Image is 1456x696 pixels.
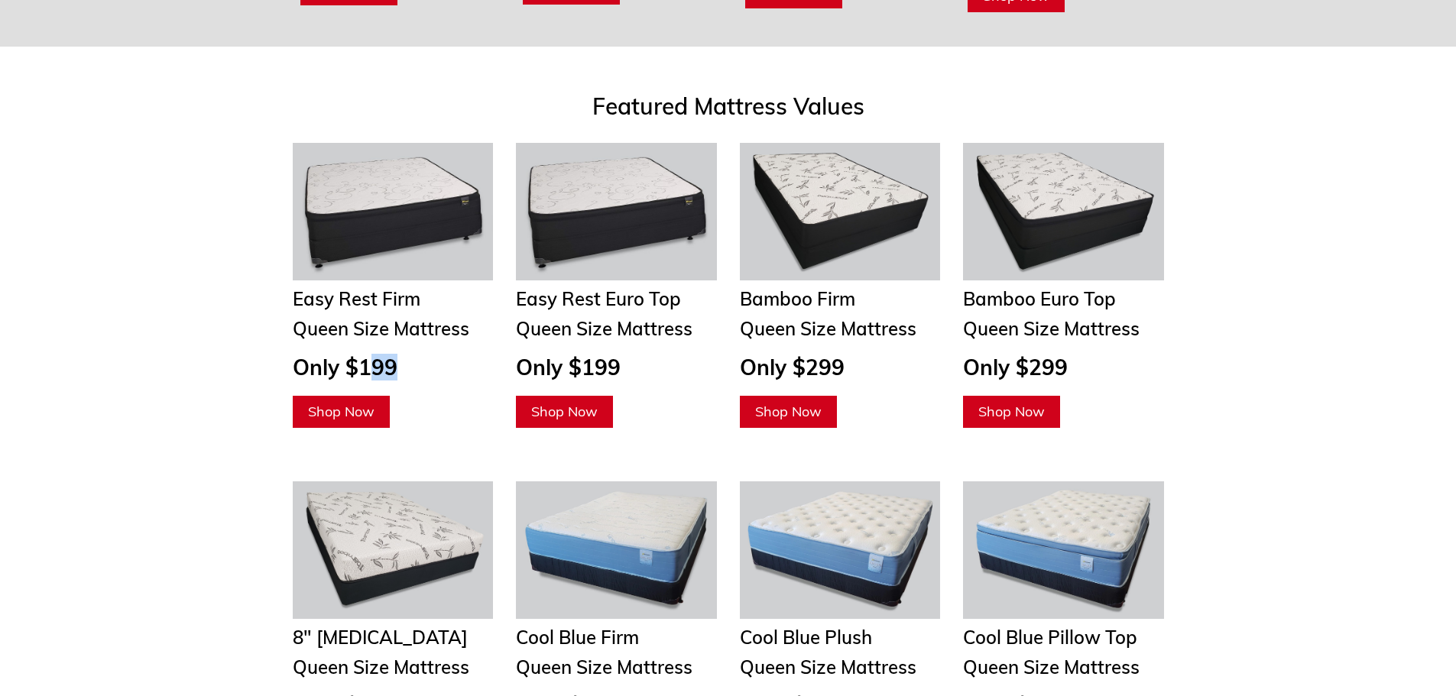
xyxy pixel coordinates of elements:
[516,626,639,649] span: Cool Blue Firm
[531,403,598,420] span: Shop Now
[740,143,941,280] img: Queen Mattresses From $449 to $949
[293,626,468,649] span: 8" [MEDICAL_DATA]
[740,626,872,649] span: Cool Blue Plush
[963,626,1137,649] span: Cool Blue Pillow Top
[740,317,916,340] span: Queen Size Mattress
[963,656,1140,678] span: Queen Size Mattress
[516,317,692,340] span: Queen Size Mattress
[293,396,390,428] a: Shop Now
[308,403,375,420] span: Shop Now
[963,481,1164,619] img: Cool Blue Pillow Top Mattress
[516,354,621,380] span: Only $199
[740,396,837,428] a: Shop Now
[740,287,855,310] span: Bamboo Firm
[963,396,1060,428] a: Shop Now
[293,317,469,340] span: Queen Size Mattress
[740,354,845,380] span: Only $299
[293,656,469,678] span: Queen Size Mattress
[963,354,1068,380] span: Only $299
[755,403,822,420] span: Shop Now
[592,92,864,121] span: Featured Mattress Values
[740,656,916,678] span: Queen Size Mattress
[516,287,681,310] span: Easy Rest Euro Top
[740,481,941,619] img: Cool Blue Plush Mattress
[516,656,692,678] span: Queen Size Mattress
[293,143,494,280] img: Twin Mattresses From $69 to $169
[516,143,717,280] img: Twin Mattresses From $69 to $169
[293,354,397,380] span: Only $199
[963,287,1116,310] span: Bamboo Euro Top
[293,287,420,310] span: Easy Rest Firm
[516,396,613,428] a: Shop Now
[293,481,494,619] img: Bamboo 8
[978,403,1045,420] span: Shop Now
[963,143,1164,280] img: Adjustable Bases Starting at $379
[516,481,717,619] img: Cool Blue Firm Mattress
[963,317,1140,340] span: Queen Size Mattress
